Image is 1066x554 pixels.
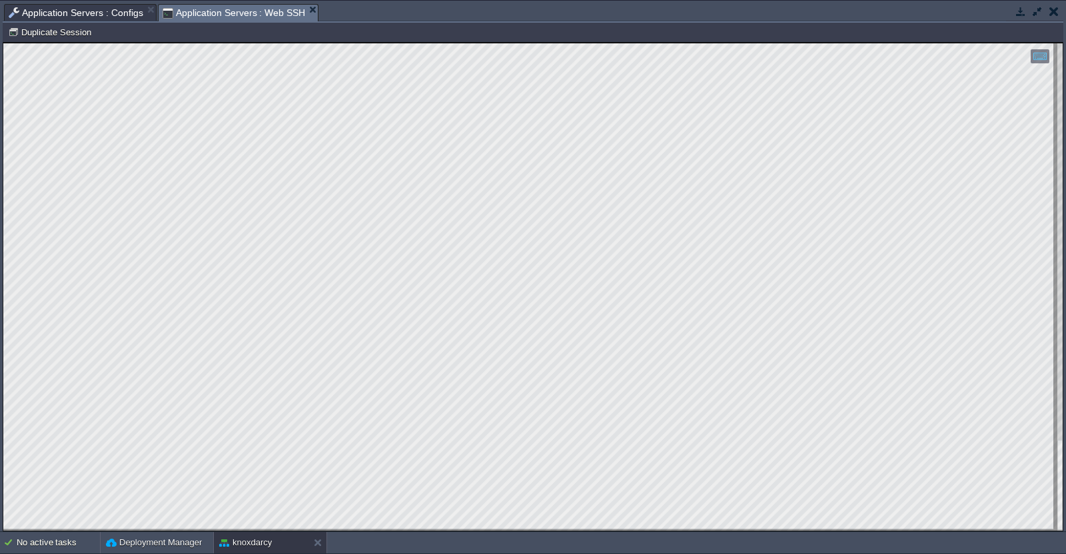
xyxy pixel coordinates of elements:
[9,5,143,21] span: Application Servers : Configs
[219,536,272,549] button: knoxdarcy
[106,536,202,549] button: Deployment Manager
[163,5,306,21] span: Application Servers : Web SSH
[17,532,100,553] div: No active tasks
[8,26,95,38] button: Duplicate Session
